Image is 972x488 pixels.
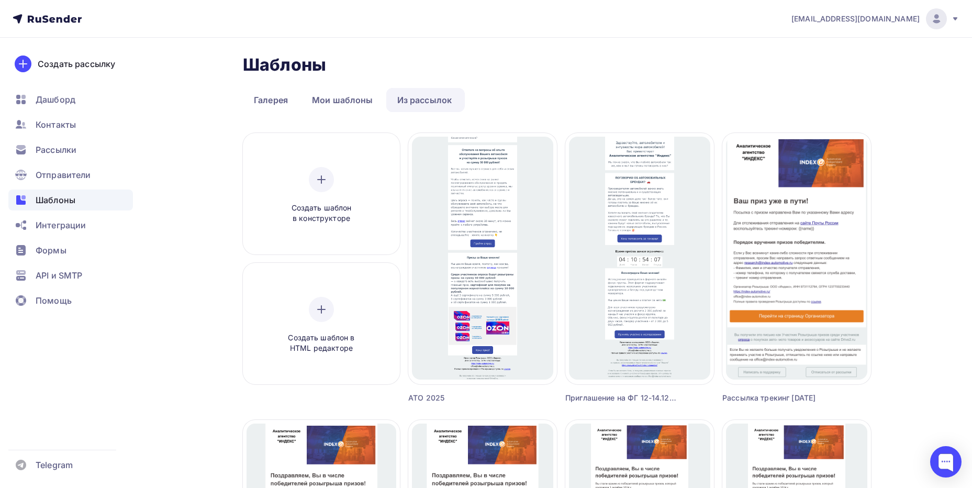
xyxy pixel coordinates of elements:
[243,54,326,75] h2: Шаблоны
[272,203,371,224] span: Создать шаблон в конструкторе
[8,114,133,135] a: Контакты
[565,393,677,403] div: Приглашение на ФГ 12-14.12.2024
[8,190,133,210] a: Шаблоны
[243,88,299,112] a: Галерея
[301,88,384,112] a: Мои шаблоны
[36,169,91,181] span: Отправители
[36,459,73,471] span: Telegram
[36,93,75,106] span: Дашборд
[8,89,133,110] a: Дашборд
[36,143,76,156] span: Рассылки
[791,14,920,24] span: [EMAIL_ADDRESS][DOMAIN_NAME]
[36,269,82,282] span: API и SMTP
[38,58,115,70] div: Создать рассылку
[722,393,834,403] div: Рассылка трекинг [DATE]
[8,240,133,261] a: Формы
[791,8,959,29] a: [EMAIL_ADDRESS][DOMAIN_NAME]
[272,332,371,354] span: Создать шаблон в HTML редакторе
[8,139,133,160] a: Рассылки
[8,164,133,185] a: Отправители
[386,88,463,112] a: Из рассылок
[36,244,66,257] span: Формы
[36,194,75,206] span: Шаблоны
[36,219,86,231] span: Интеграции
[36,118,76,131] span: Контакты
[408,393,520,403] div: ATO 2025
[36,294,72,307] span: Помощь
